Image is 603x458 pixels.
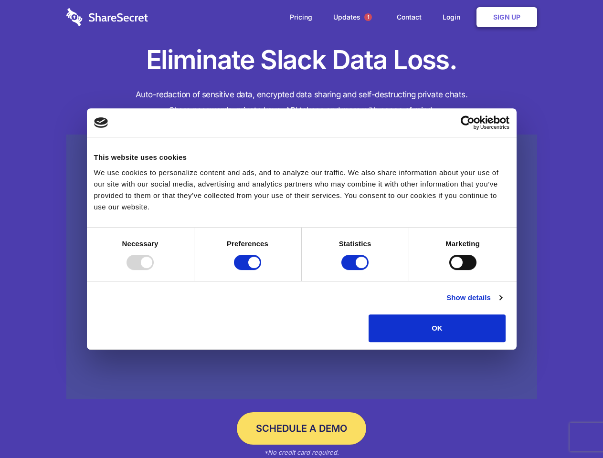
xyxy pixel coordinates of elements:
img: logo-wordmark-white-trans-d4663122ce5f474addd5e946df7df03e33cb6a1c49d2221995e7729f52c070b2.svg [66,8,148,26]
a: Pricing [280,2,322,32]
a: Wistia video thumbnail [66,135,537,399]
h1: Eliminate Slack Data Loss. [66,43,537,77]
strong: Preferences [227,239,268,248]
h4: Auto-redaction of sensitive data, encrypted data sharing and self-destructing private chats. Shar... [66,87,537,118]
a: Show details [446,292,502,303]
span: 1 [364,13,372,21]
em: *No credit card required. [264,448,339,456]
a: Contact [387,2,431,32]
strong: Marketing [445,239,480,248]
a: Login [433,2,475,32]
strong: Necessary [122,239,159,248]
a: Sign Up [476,7,537,27]
button: OK [369,314,506,342]
strong: Statistics [339,239,371,248]
a: Schedule a Demo [237,412,366,445]
a: Usercentrics Cookiebot - opens in a new window [426,115,509,130]
img: logo [94,117,108,128]
div: This website uses cookies [94,152,509,163]
div: We use cookies to personalize content and ads, and to analyze our traffic. We also share informat... [94,167,509,213]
